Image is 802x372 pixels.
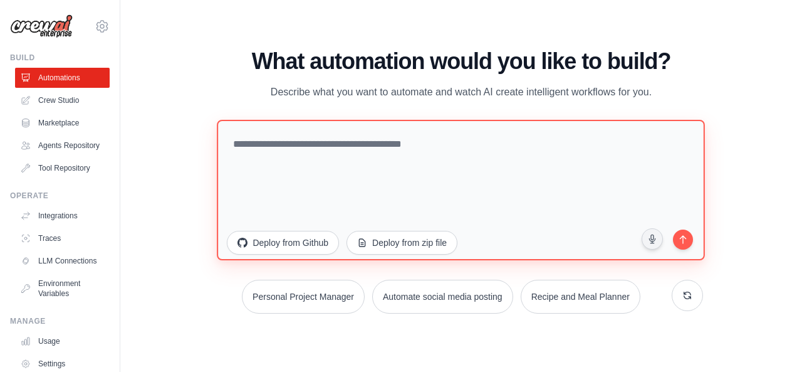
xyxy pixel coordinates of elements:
[15,113,110,133] a: Marketplace
[15,228,110,248] a: Traces
[227,231,339,255] button: Deploy from Github
[10,53,110,63] div: Build
[15,68,110,88] a: Automations
[15,90,110,110] a: Crew Studio
[739,312,802,372] iframe: Chat Widget
[219,49,702,74] h1: What automation would you like to build?
[15,274,110,304] a: Environment Variables
[251,84,672,100] p: Describe what you want to automate and watch AI create intelligent workflows for you.
[15,206,110,226] a: Integrations
[15,251,110,271] a: LLM Connections
[372,280,513,314] button: Automate social media posting
[15,158,110,178] a: Tool Repository
[521,280,640,314] button: Recipe and Meal Planner
[242,280,365,314] button: Personal Project Manager
[10,316,110,326] div: Manage
[10,191,110,201] div: Operate
[10,14,73,38] img: Logo
[739,312,802,372] div: Widget chat
[346,231,457,255] button: Deploy from zip file
[15,136,110,156] a: Agents Repository
[15,331,110,351] a: Usage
